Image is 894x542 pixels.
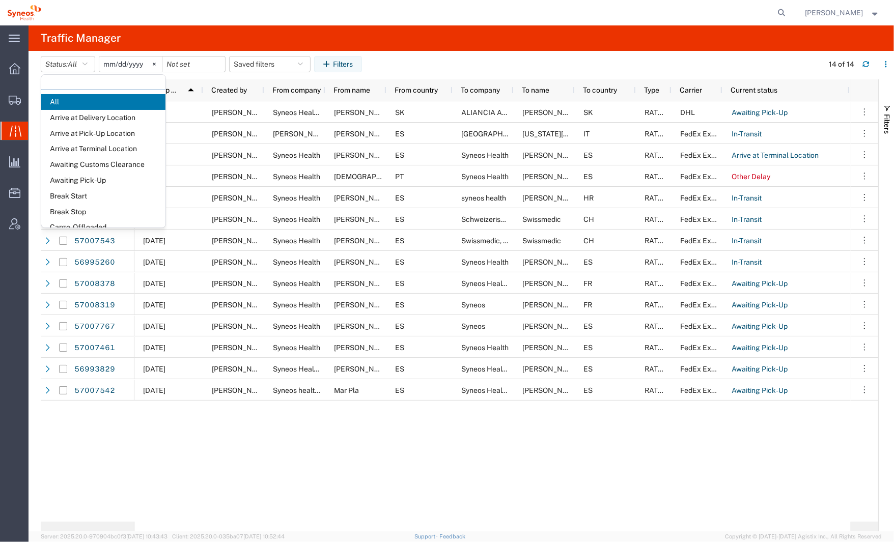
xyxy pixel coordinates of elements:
[644,86,659,94] span: Type
[522,108,580,117] span: Peter Nagl
[680,86,702,94] span: Carrier
[731,105,788,121] a: Awaiting Pick-Up
[273,301,320,309] span: Syneos Health
[461,322,485,330] span: Syneos
[334,322,392,330] span: Eugenio Sanchez
[212,108,270,117] span: Kristi Gilbaugh
[41,94,165,110] span: All
[583,301,592,309] span: FR
[522,215,561,223] span: Swissmedic
[7,5,41,20] img: logo
[395,130,404,138] span: ES
[522,194,580,202] span: Ivana Vulic
[522,365,580,373] span: Jorge Galán
[731,212,762,228] a: In-Transit
[680,258,729,266] span: FedEx Express
[522,86,549,94] span: To name
[461,108,540,117] span: ALIANCIA ADVOKATOV
[212,258,270,266] span: Raquel Ramirez Garcia
[395,151,404,159] span: ES
[583,194,594,202] span: HR
[273,258,320,266] span: Syneos Health
[461,344,509,352] span: Syneos Health
[41,188,165,204] span: Break Start
[74,340,116,356] a: 57007461
[583,258,593,266] span: ES
[273,194,320,202] span: Syneos Health
[273,344,320,352] span: Syneos Health
[522,301,580,309] span: Nestor Suskyi
[829,59,854,70] div: 14 of 14
[212,279,270,288] span: Eugenio Sanchez
[731,148,819,164] a: Arrive at Terminal Location
[334,279,392,288] span: Eugenio Sanchez
[143,258,165,266] span: 10/02/2025
[583,130,590,138] span: IT
[680,108,695,117] span: DHL
[143,365,165,373] span: 10/03/2025
[731,361,788,378] a: Awaiting Pick-Up
[143,386,165,394] span: 10/06/2025
[731,297,788,313] a: Awaiting Pick-Up
[334,215,392,223] span: Stefan Ges
[212,301,270,309] span: Eugenio Sanchez
[143,344,165,352] span: 10/03/2025
[212,365,270,373] span: Raquel Ramirez Garcia
[162,56,225,72] input: Not set
[461,237,613,245] span: Swissmedic, Schweizerisches Heilmittelinstitut
[583,386,593,394] span: ES
[583,108,593,117] span: SK
[645,365,667,373] span: RATED
[68,60,77,68] span: All
[99,56,162,72] input: Not set
[212,386,295,394] span: Irene Perez Adrove
[731,126,762,142] a: In-Transit
[461,215,572,223] span: Schweizerisches Heilmittelinstitut
[805,7,880,19] button: [PERSON_NAME]
[522,386,580,394] span: Eugenio Sánchez
[645,151,667,159] span: RATED
[395,237,404,245] span: ES
[334,151,392,159] span: Alejandro Gómez
[395,322,404,330] span: ES
[395,279,404,288] span: ES
[273,130,331,138] span: Eduardo Castañeda
[680,130,729,138] span: FedEx Express
[212,237,270,245] span: Stefan Ges
[680,279,729,288] span: FedEx Express
[522,151,580,159] span: Susana Fraile
[395,344,404,352] span: ES
[273,173,320,181] span: Syneos Health
[522,258,580,266] span: Stefan Ges
[143,301,165,309] span: 10/03/2025
[645,258,667,266] span: RATED
[731,190,762,207] a: In-Transit
[461,386,609,394] span: Syneos Health Clinical Spain
[273,237,320,245] span: Syneos Health
[645,194,667,202] span: RATED
[334,344,392,352] span: Raquel Machín
[645,173,667,181] span: RATED
[395,365,404,373] span: ES
[273,215,320,223] span: Syneos Health
[731,86,777,94] span: Current status
[395,386,404,394] span: ES
[680,237,729,245] span: FedEx Express
[583,322,593,330] span: ES
[41,219,165,235] span: Cargo-Offloaded
[645,279,667,288] span: RATED
[731,319,788,335] a: Awaiting Pick-Up
[395,258,404,266] span: ES
[41,204,165,220] span: Break Stop
[126,533,167,539] span: [DATE] 10:43:43
[680,301,729,309] span: FedEx Express
[41,141,165,157] span: Arrive at Terminal Location
[583,86,617,94] span: To country
[725,532,882,541] span: Copyright © [DATE]-[DATE] Agistix Inc., All Rights Reserved
[645,237,667,245] span: RATED
[273,322,320,330] span: Syneos Health
[41,25,121,51] h4: Traffic Manager
[731,340,788,356] a: Awaiting Pick-Up
[172,533,285,539] span: Client: 2025.20.0-035ba07
[461,194,506,202] span: syneos health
